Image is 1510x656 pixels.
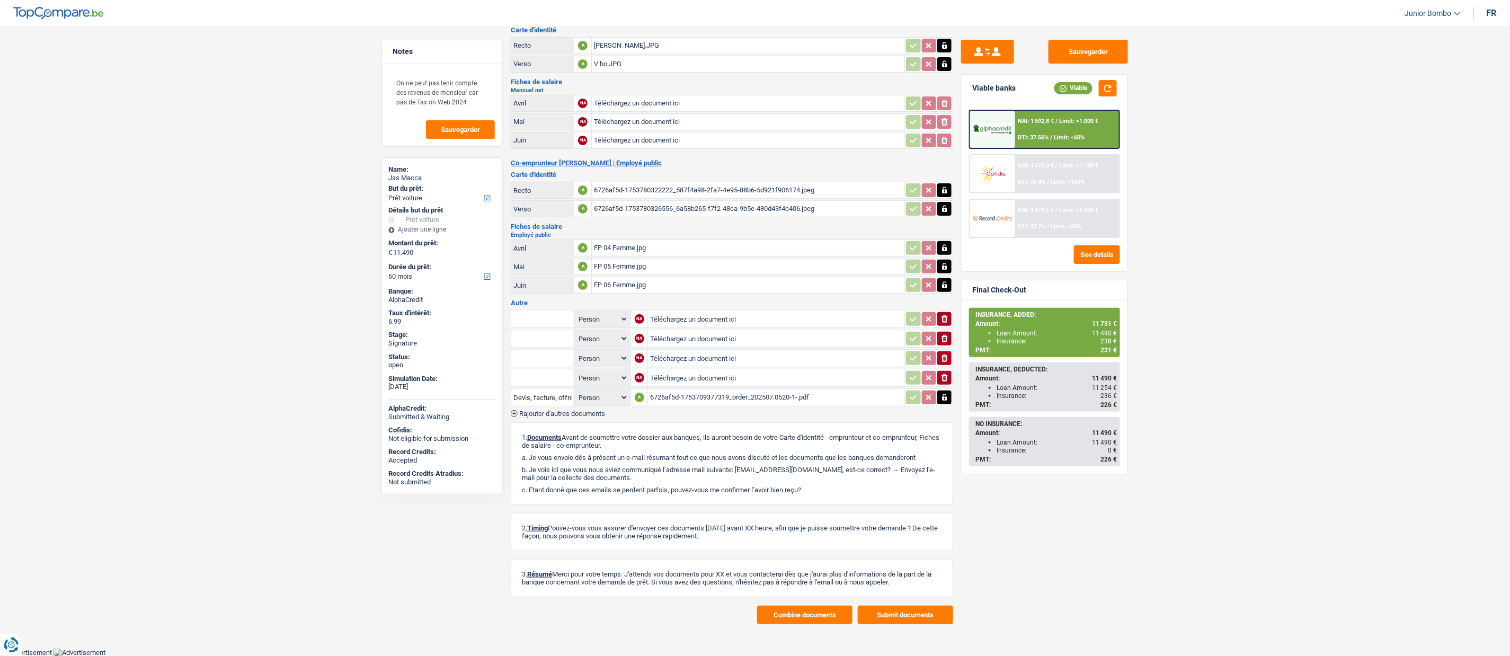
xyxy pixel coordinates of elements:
p: b. Je vois ici que vous nous aviez communiqué l’adresse mail suivante: [EMAIL_ADDRESS][DOMAIN_NA... [522,466,942,482]
div: Not eligible for submission [388,435,496,443]
span: Limit: <100% [1051,179,1085,185]
div: Recto [513,187,572,194]
div: Détails but du prêt [388,206,496,215]
div: NA [578,136,588,145]
div: Viable banks [972,84,1016,93]
span: 231 € [1100,347,1117,354]
div: INSURANCE, DEDUCTED: [975,366,1117,373]
div: Loan Amount: [997,330,1117,337]
h3: Carte d'identité [511,26,953,33]
span: 11 254 € [1092,384,1117,392]
div: PMT: [975,347,1117,354]
span: 226 € [1100,401,1117,409]
div: INSURANCE, ADDED: [975,311,1117,318]
div: Record Credits: [388,448,496,456]
div: [PERSON_NAME].JPG [594,38,902,54]
p: 2. Pouvez-vous vous assurer d'envoyer ces documents [DATE] avant XX heure, afin que je puisse sou... [522,524,942,540]
div: Amount: [975,375,1117,382]
div: NO INSURANCE: [975,420,1117,428]
button: Combine documents [757,606,852,624]
img: Record Credits [973,208,1012,228]
div: 6.99 [388,317,496,326]
div: open [388,361,496,369]
p: a. Je vous envoie dès à présent un e-mail résumant tout ce que nous avons discuté et les doc... [522,454,942,462]
div: Signature [388,339,496,348]
div: FP 06 Femme.jpg [594,277,902,293]
div: 6726af5d-1753780322222_587f4a98-2fa7-4e95-88b6-5d921f906174.jpeg [594,182,902,198]
span: 226 € [1100,456,1117,463]
div: Juin [513,281,572,289]
div: Name: [388,165,496,174]
div: Avril [513,99,572,107]
div: Viable [1054,82,1092,94]
div: A [578,243,588,253]
span: 11 490 € [1092,439,1117,446]
h2: Co-emprunteur [PERSON_NAME] | Employé public [511,159,953,167]
div: Not submitted [388,478,496,486]
div: NA [578,99,588,108]
h3: Autre [511,299,953,306]
div: Verso [513,205,572,213]
span: 236 € [1100,392,1117,400]
div: A [578,262,588,271]
span: DTI: 36.4% [1018,179,1046,185]
button: Rajouter d'autres documents [511,410,605,417]
div: NA [635,373,644,383]
div: Mai [513,118,572,126]
div: 6726af5d-1753780326556_6a58b265-f7f2-48ca-9b5e-480d43f4c406.jpeg [594,201,902,217]
div: Insurance: [997,338,1117,345]
div: Insurance: [997,447,1117,454]
div: NA [635,334,644,343]
h3: Fiches de salaire [511,223,953,230]
div: Loan Amount: [997,384,1117,392]
div: Submitted & Waiting [388,413,496,421]
div: Taux d'intérêt: [388,309,496,317]
div: 6726af5d-1753709377319_order_202507.0520-1-.pdf [650,389,902,405]
div: Recto [513,41,572,49]
div: Simulation Date: [388,375,496,383]
h2: Employé public [511,232,953,238]
div: Insurance: [997,392,1117,400]
div: Accepted [388,456,496,465]
span: Timing [527,524,548,532]
span: Limit: >1.100 € [1060,162,1099,169]
h3: Carte d'identité [511,171,953,178]
div: fr [1487,8,1497,18]
span: € [388,249,392,257]
span: 0 € [1108,447,1117,454]
div: Juin [513,136,572,144]
div: Jas Macca [388,174,496,182]
span: / [1051,134,1053,141]
h3: Fiches de salaire [511,78,953,85]
label: Montant du prêt: [388,239,494,247]
div: A [578,41,588,50]
div: Final Check-Out [972,286,1026,295]
div: PMT: [975,456,1117,463]
h5: Notes [393,47,492,56]
span: Résumé [527,570,552,578]
label: But du prêt: [388,184,494,193]
span: DTI: 33.7% [1018,223,1046,230]
span: Junior Bombo [1405,9,1452,18]
div: Status: [388,353,496,361]
div: V ho.JPG [594,56,902,72]
div: FP 04 Femme.jpg [594,240,902,256]
div: AlphaCredit: [388,404,496,413]
div: Mai [513,263,572,271]
h2: Mensuel net [511,87,953,93]
span: 11 731 € [1092,320,1117,327]
div: A [578,280,588,290]
button: Submit documents [858,606,953,624]
p: 3. Merci pour votre temps. J'attends vos documents pour XX et vous contacterai dès que j'aurai p... [522,570,942,586]
span: NAI: 1 592,8 € [1018,118,1054,125]
div: A [578,59,588,69]
div: FP 05 Femme.jpg [594,259,902,274]
span: / [1056,118,1058,125]
span: Documents [527,433,562,441]
p: 1. Avant de soumettre votre dossier aux banques, ils auront besoin de votre Carte d'identité - em... [522,433,942,449]
span: Sauvegarder [441,126,480,133]
div: AlphaCredit [388,296,496,304]
span: / [1056,207,1058,214]
div: Stage: [388,331,496,339]
div: A [578,204,588,214]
